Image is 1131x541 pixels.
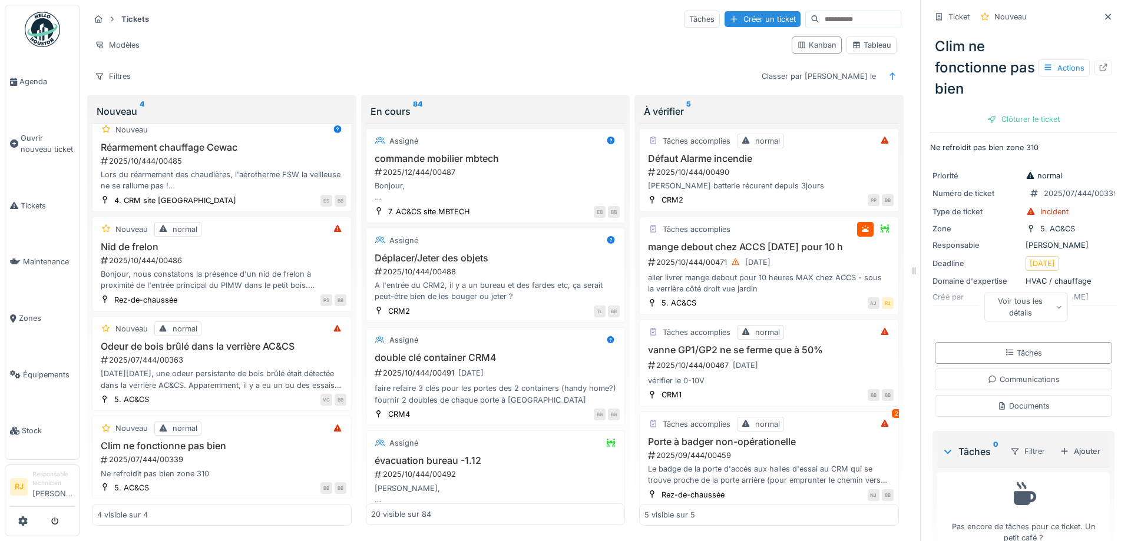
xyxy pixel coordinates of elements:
div: Tâches accomplies [663,135,730,147]
div: normal [173,224,197,235]
div: [DATE] [745,257,770,268]
p: Ne refroidit pas bien zone 310 [930,142,1117,153]
span: Zones [19,313,75,324]
div: Clôturer le ticket [983,111,1064,127]
div: [DATE] [458,367,484,379]
div: Modèles [90,36,145,54]
div: Nouveau [97,104,347,118]
div: Nouveau [115,323,148,334]
div: Tâches [1005,347,1042,359]
div: Incident [1040,206,1069,217]
div: Lors du réarmement des chaudières, l'aérotherme FSW la veilleuse ne se rallume pas ! Pour info vi... [97,169,346,191]
div: 2025/10/444/00467 [647,358,894,373]
div: Domaine d'expertise [932,276,1021,287]
div: Classer par [PERSON_NAME] le [756,68,881,85]
div: BB [882,194,894,206]
strong: Tickets [117,14,154,25]
div: BB [608,409,620,420]
div: Tâches accomplies [663,224,730,235]
a: Ouvrir nouveau ticket [5,110,80,178]
div: Ticket [948,11,970,22]
sup: 5 [686,104,691,118]
div: TL [594,306,606,317]
div: faire refaire 3 clés pour les portes des 2 containers (handy home?) fournir 2 doubles de chaque p... [371,383,620,405]
div: Nouveau [115,124,148,135]
h3: mange debout chez ACCS [DATE] pour 10 h [644,241,894,253]
div: Nouveau [115,423,148,434]
span: Stock [22,425,75,436]
div: Rez-de-chaussée [662,489,725,500]
div: BB [335,482,346,494]
div: PP [868,194,879,206]
div: Assigné [389,235,418,246]
div: 2025/10/444/00485 [100,155,346,167]
div: Tâches accomplies [663,419,730,430]
div: aller livrer mange debout pour 10 heures MAX chez ACCS - sous la verrière côté droit vue jardin [644,272,894,294]
div: 2025/10/444/00491 [373,366,620,380]
div: 7. AC&CS site MBTECH [388,206,470,217]
div: normal [755,135,780,147]
div: AJ [868,297,879,309]
span: Équipements [23,369,75,380]
div: CRM4 [388,409,410,420]
div: À vérifier [644,104,894,118]
div: [PERSON_NAME] [932,240,1115,251]
div: 5 visible sur 5 [644,509,695,520]
div: 2025/07/444/00339 [100,454,346,465]
span: Tickets [21,200,75,211]
div: BB [335,394,346,406]
div: normal [173,323,197,334]
div: BB [882,389,894,401]
h3: Défaut Alarme incendie [644,153,894,164]
a: Équipements [5,347,80,403]
h3: commande mobilier mbtech [371,153,620,164]
div: CRM2 [388,306,410,317]
h3: Clim ne fonctionne pas bien [97,440,346,452]
div: Numéro de ticket [932,188,1021,199]
div: Ne refroidit pas bien zone 310 [97,468,346,479]
div: Responsable technicien [32,470,75,488]
sup: 0 [993,444,998,459]
div: Rez-de-chaussée [114,294,177,306]
h3: Déplacer/Jeter des objets [371,253,620,264]
div: RJ [882,297,894,309]
div: CRM1 [662,389,682,400]
h3: double clé container CRM4 [371,352,620,363]
div: Ajouter [1055,443,1105,459]
h3: vanne GP1/GP2 ne se ferme que à 50% [644,344,894,356]
sup: 84 [413,104,422,118]
div: Voir tous les détails [984,293,1068,321]
span: Agenda [19,76,75,87]
div: 5. AC&CS [1040,223,1075,234]
div: BB [335,195,346,207]
div: 2025/10/444/00486 [100,255,346,266]
div: A l'entrée du CRM2, il y a un bureau et des fardes etc, ça serait peut-être bien de les bouger ou... [371,280,620,302]
div: [PERSON_NAME], Pourrais-tu faire monter la caisse aux archives comptas et reprendre la table dont... [371,483,620,505]
div: 2025/10/444/00471 [647,255,894,270]
div: 4 visible sur 4 [97,509,148,520]
div: Zone [932,223,1021,234]
div: BB [608,206,620,218]
div: Documents [997,400,1050,411]
div: 5. AC&CS [662,297,696,308]
div: 4. CRM site [GEOGRAPHIC_DATA] [114,195,236,206]
div: 2025/12/444/00487 [373,167,620,178]
span: Maintenance [23,256,75,267]
div: 2025/10/444/00490 [647,167,894,178]
div: BB [868,389,879,401]
a: Stock [5,403,80,459]
div: VC [320,394,332,406]
div: Clim ne fonctionne pas bien [930,31,1117,104]
div: Responsable [932,240,1021,251]
div: normal [173,423,197,434]
div: Communications [988,374,1060,385]
div: BB [594,409,606,420]
a: Agenda [5,54,80,110]
div: Bonjour, Il faudrait recommander 2 bureaux pour le site de MBTech (les mêmes que ceux commandés i... [371,180,620,203]
a: Zones [5,290,80,347]
div: 2025/07/444/00363 [100,354,346,366]
div: 5. AC&CS [114,482,149,493]
div: BB [335,294,346,306]
div: CRM2 [662,194,683,205]
div: Kanban [797,39,836,51]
